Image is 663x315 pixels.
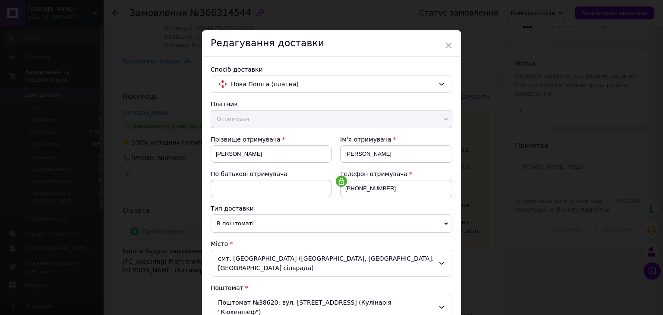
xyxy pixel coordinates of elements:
[211,214,452,233] span: В поштоматі
[202,30,461,57] div: Редагування доставки
[211,283,452,292] div: Поштомат
[211,170,287,177] span: По батькові отримувача
[340,180,452,197] input: +380
[211,110,452,128] span: Отримувач
[231,79,435,89] span: Нова Пошта (платна)
[211,250,452,277] div: смт. [GEOGRAPHIC_DATA] ([GEOGRAPHIC_DATA], [GEOGRAPHIC_DATA]. [GEOGRAPHIC_DATA] сільрада)
[211,101,238,107] span: Платник
[340,136,391,143] span: Ім'я отримувача
[211,65,452,74] div: Спосіб доставки
[340,170,407,177] span: Телефон отримувача
[445,38,452,53] span: ×
[211,205,254,212] span: Тип доставки
[211,136,281,143] span: Прізвище отримувача
[211,239,452,248] div: Місто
